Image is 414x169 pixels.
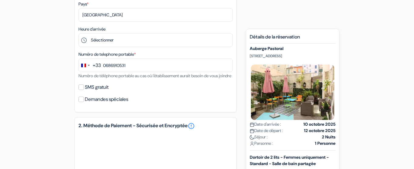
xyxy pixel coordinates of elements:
[79,59,101,72] button: Change country, selected France (+33)
[315,140,336,147] strong: 1 Personne
[250,141,254,146] img: user_icon.svg
[304,128,336,134] strong: 12 octobre 2025
[250,134,268,140] span: Séjour :
[250,140,273,147] span: Personne :
[78,122,233,130] h5: 2. Méthode de Paiement - Sécurisée et Encryptée
[78,51,136,58] label: Numéro de telephone portable
[250,54,336,58] p: [STREET_ADDRESS]
[250,121,281,128] span: Date d'arrivée :
[250,135,254,140] img: moon.svg
[93,62,101,69] div: +33
[78,26,105,32] label: Heure d'arrivée
[85,95,128,104] label: Demandes spéciales
[250,129,254,133] img: calendar.svg
[78,73,231,78] small: Numéro de téléphone portable au cas où l'établissement aurait besoin de vous joindre
[250,128,283,134] span: Date de départ :
[250,34,336,44] h5: Détails de la réservation
[78,1,88,7] label: Pays
[303,121,336,128] strong: 10 octobre 2025
[250,46,336,51] h5: Auberge Pastoral
[250,122,254,127] img: calendar.svg
[85,83,109,91] label: SMS gratuit
[250,154,329,166] b: Dortoir de 2 lits - Femmes uniquement - Standard - Salle de bain partagée
[322,134,336,140] strong: 2 Nuits
[188,122,195,130] a: error_outline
